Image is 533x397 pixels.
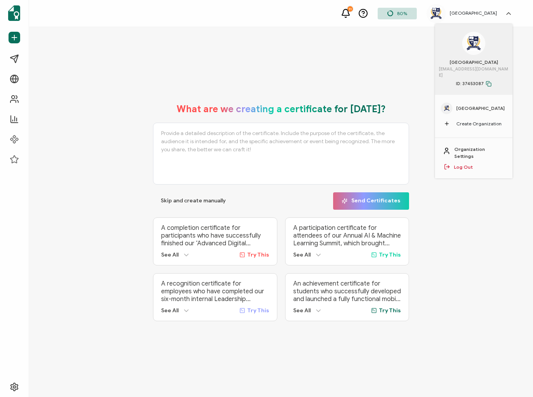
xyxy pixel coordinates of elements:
a: Organization Settings [454,146,505,160]
span: Try This [379,252,401,258]
span: See All [161,252,179,258]
span: Try This [379,307,401,314]
span: Try This [247,307,269,314]
p: A completion certificate for participants who have successfully finished our ‘Advanced Digital Ma... [161,224,269,247]
p: A recognition certificate for employees who have completed our six-month internal Leadership Deve... [161,280,269,303]
span: Try This [247,252,269,258]
p: A participation certificate for attendees of our Annual AI & Machine Learning Summit, which broug... [293,224,401,247]
span: 80% [397,10,407,16]
button: Send Certificates [333,192,409,210]
h1: What are we creating a certificate for [DATE]? [177,103,386,115]
span: Create Organization [456,120,502,127]
span: Send Certificates [342,198,401,204]
img: sertifier-logomark-colored.svg [8,5,20,21]
span: Skip and create manually [161,198,226,204]
span: ID: 37453087 [456,80,492,87]
span: See All [293,307,311,314]
iframe: Chat Widget [494,360,533,397]
h5: [GEOGRAPHIC_DATA] [450,10,497,16]
span: [GEOGRAPHIC_DATA] [450,59,498,66]
img: 8bbfd460-959d-4ab3-a386-b938988dfc1e.jpg [430,7,442,19]
p: An achievement certificate for students who successfully developed and launched a fully functiona... [293,280,401,303]
img: 8bbfd460-959d-4ab3-a386-b938988dfc1e.jpg [466,36,481,50]
img: 8bbfd460-959d-4ab3-a386-b938988dfc1e.jpg [444,105,450,111]
a: Log Out [454,164,473,171]
span: See All [293,252,311,258]
div: 11 [347,6,353,12]
span: See All [161,307,179,314]
button: Skip and create manually [153,192,234,210]
span: [GEOGRAPHIC_DATA] [456,105,505,112]
span: [EMAIL_ADDRESS][DOMAIN_NAME] [439,66,509,79]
